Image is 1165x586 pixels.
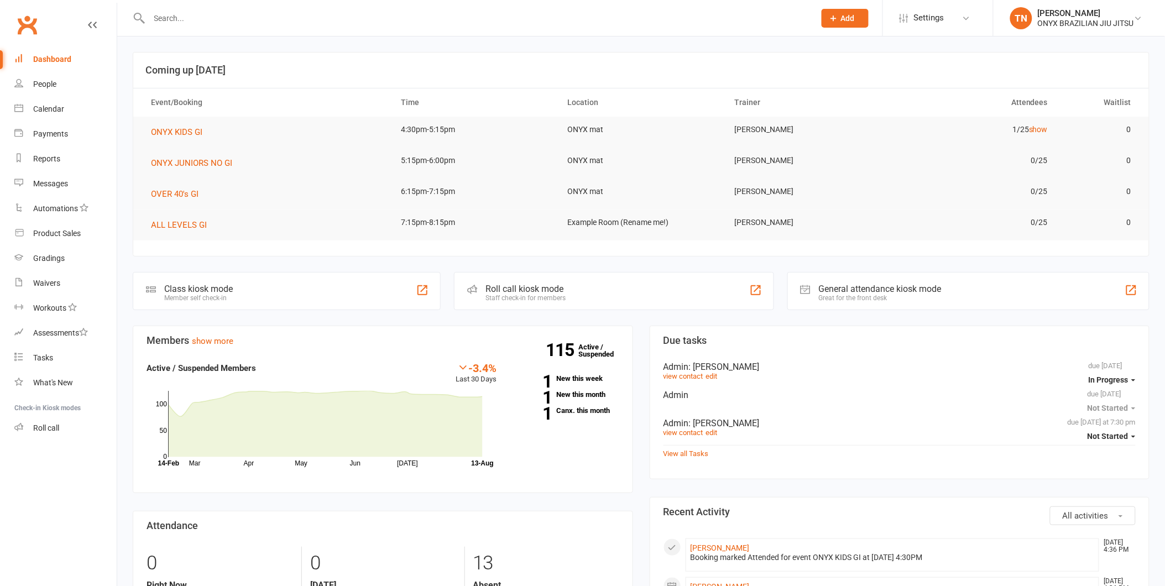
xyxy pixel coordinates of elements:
div: Dashboard [33,55,71,64]
div: Tasks [33,353,53,362]
div: Admin [664,418,1136,428]
a: Roll call [14,416,117,441]
button: Add [822,9,869,28]
a: View all Tasks [664,449,709,458]
th: Attendees [891,88,1058,117]
span: ALL LEVELS GI [151,220,207,230]
a: [PERSON_NAME] [691,543,750,552]
strong: Active / Suspended Members [147,363,256,373]
div: Class kiosk mode [164,284,233,294]
td: 0 [1058,117,1141,143]
td: ONYX mat [558,179,724,205]
span: Settings [914,6,944,30]
button: ONYX KIDS GI [151,125,210,139]
div: Calendar [33,104,64,113]
div: Member self check-in [164,294,233,302]
span: ONYX JUNIORS NO GI [151,158,232,168]
td: 0 [1058,148,1141,174]
div: Waivers [33,279,60,287]
div: Reports [33,154,60,163]
a: Messages [14,171,117,196]
div: 0 [310,547,456,580]
h3: Due tasks [664,335,1136,346]
td: [PERSON_NAME] [724,148,891,174]
input: Search... [146,11,807,26]
a: Payments [14,122,117,146]
div: Messages [33,179,68,188]
div: General attendance kiosk mode [819,284,942,294]
div: People [33,80,56,88]
span: All activities [1063,511,1109,521]
div: Last 30 Days [456,362,497,385]
td: 5:15pm-6:00pm [391,148,557,174]
span: Not Started [1088,432,1129,441]
strong: 1 [513,389,552,406]
a: show more [192,336,233,346]
div: Roll call kiosk mode [485,284,566,294]
a: Calendar [14,97,117,122]
a: view contact [664,372,703,380]
a: 115Active / Suspended [579,335,628,366]
td: 0 [1058,210,1141,236]
a: edit [706,428,718,437]
button: ONYX JUNIORS NO GI [151,156,240,170]
span: OVER 40's GI [151,189,198,199]
span: : [PERSON_NAME] [689,362,760,372]
a: show [1029,125,1048,134]
div: [PERSON_NAME] [1038,8,1134,18]
a: Automations [14,196,117,221]
td: [PERSON_NAME] [724,117,891,143]
strong: 1 [513,405,552,422]
button: In Progress [1089,370,1136,390]
h3: Attendance [147,520,619,531]
th: Waitlist [1058,88,1141,117]
a: 1New this month [513,391,619,398]
div: 0 [147,547,293,580]
a: Product Sales [14,221,117,246]
td: ONYX mat [558,117,724,143]
td: [PERSON_NAME] [724,179,891,205]
h3: Members [147,335,619,346]
td: 0 [1058,179,1141,205]
div: Payments [33,129,68,138]
a: Gradings [14,246,117,271]
h3: Coming up [DATE] [145,65,1137,76]
td: 0/25 [891,148,1058,174]
h3: Recent Activity [664,506,1136,517]
th: Time [391,88,557,117]
a: Tasks [14,346,117,370]
a: Workouts [14,296,117,321]
td: [PERSON_NAME] [724,210,891,236]
a: Reports [14,146,117,171]
strong: 115 [546,342,579,358]
td: 6:15pm-7:15pm [391,179,557,205]
a: Assessments [14,321,117,346]
td: 1/25 [891,117,1058,143]
a: view contact [664,428,703,437]
div: Workouts [33,304,66,312]
th: Location [558,88,724,117]
a: Dashboard [14,47,117,72]
div: Admin [664,390,1136,400]
th: Event/Booking [141,88,391,117]
td: 0/25 [891,210,1058,236]
td: 7:15pm-8:15pm [391,210,557,236]
div: Great for the front desk [819,294,942,302]
div: Product Sales [33,229,81,238]
div: -3.4% [456,362,497,374]
button: ALL LEVELS GI [151,218,215,232]
a: edit [706,372,718,380]
div: 13 [473,547,619,580]
span: In Progress [1089,375,1129,384]
td: ONYX mat [558,148,724,174]
div: Gradings [33,254,65,263]
div: TN [1010,7,1032,29]
span: ONYX KIDS GI [151,127,202,137]
button: Not Started [1088,426,1136,446]
div: What's New [33,378,73,387]
div: Booking marked Attended for event ONYX KIDS GI at [DATE] 4:30PM [691,553,1095,562]
a: What's New [14,370,117,395]
a: 1New this week [513,375,619,382]
a: 1Canx. this month [513,407,619,414]
a: Clubworx [13,11,41,39]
